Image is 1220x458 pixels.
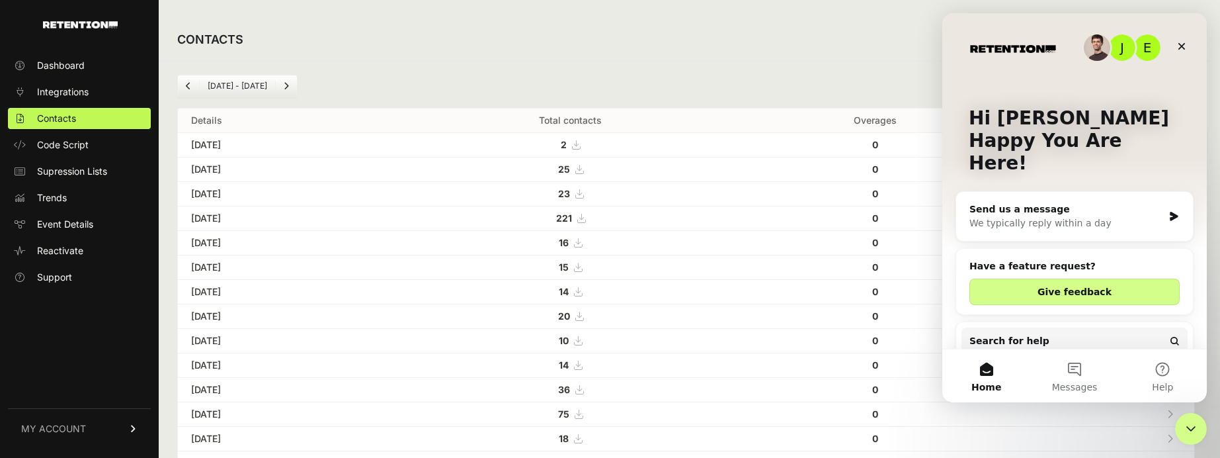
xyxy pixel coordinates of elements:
[872,433,878,444] strong: 0
[37,191,67,205] span: Trends
[178,75,199,97] a: Previous
[872,335,878,346] strong: 0
[178,255,399,280] td: [DATE]
[561,139,580,150] a: 2
[558,188,570,199] strong: 23
[558,408,569,420] strong: 75
[178,109,399,133] th: Details
[178,304,399,329] td: [DATE]
[21,422,86,435] span: MY ACCOUNT
[8,267,151,288] a: Support
[559,433,569,444] strong: 18
[558,310,583,322] a: 20
[178,353,399,378] td: [DATE]
[8,108,151,129] a: Contacts
[559,335,569,346] strong: 10
[178,280,399,304] td: [DATE]
[556,212,572,224] strong: 221
[37,59,85,72] span: Dashboard
[559,286,582,297] a: 14
[276,75,297,97] a: Next
[8,214,151,235] a: Event Details
[37,244,83,257] span: Reactivate
[558,408,583,420] a: 75
[558,384,570,395] strong: 36
[742,109,1008,133] th: Overages
[872,261,878,273] strong: 0
[559,335,582,346] a: 10
[37,271,72,284] span: Support
[559,359,569,371] strong: 14
[558,310,570,322] strong: 20
[199,81,275,91] li: [DATE] - [DATE]
[872,139,878,150] strong: 0
[872,408,878,420] strong: 0
[37,112,76,125] span: Contacts
[561,139,567,150] strong: 2
[559,359,582,371] a: 14
[37,85,89,99] span: Integrations
[178,427,399,451] td: [DATE]
[558,163,570,175] strong: 25
[559,261,569,273] strong: 15
[559,261,582,273] a: 15
[872,163,878,175] strong: 0
[8,81,151,103] a: Integrations
[8,408,151,449] a: MY ACCOUNT
[559,237,569,248] strong: 16
[872,237,878,248] strong: 0
[178,231,399,255] td: [DATE]
[399,109,742,133] th: Total contacts
[178,402,399,427] td: [DATE]
[178,133,399,158] td: [DATE]
[8,187,151,208] a: Trends
[559,237,582,248] a: 16
[872,286,878,297] strong: 0
[178,206,399,231] td: [DATE]
[37,165,107,178] span: Supression Lists
[8,134,151,156] a: Code Script
[942,13,1207,402] iframe: Intercom live chat
[37,138,89,152] span: Code Script
[872,384,878,395] strong: 0
[8,55,151,76] a: Dashboard
[37,218,93,231] span: Event Details
[178,158,399,182] td: [DATE]
[8,240,151,261] a: Reactivate
[872,212,878,224] strong: 0
[558,188,583,199] a: 23
[556,212,585,224] a: 221
[872,310,878,322] strong: 0
[559,433,582,444] a: 18
[178,182,399,206] td: [DATE]
[177,30,243,49] h2: CONTACTS
[559,286,569,297] strong: 14
[178,329,399,353] td: [DATE]
[178,378,399,402] td: [DATE]
[558,163,583,175] a: 25
[43,21,118,28] img: Retention.com
[558,384,583,395] a: 36
[8,161,151,182] a: Supression Lists
[872,188,878,199] strong: 0
[1175,413,1207,445] iframe: Intercom live chat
